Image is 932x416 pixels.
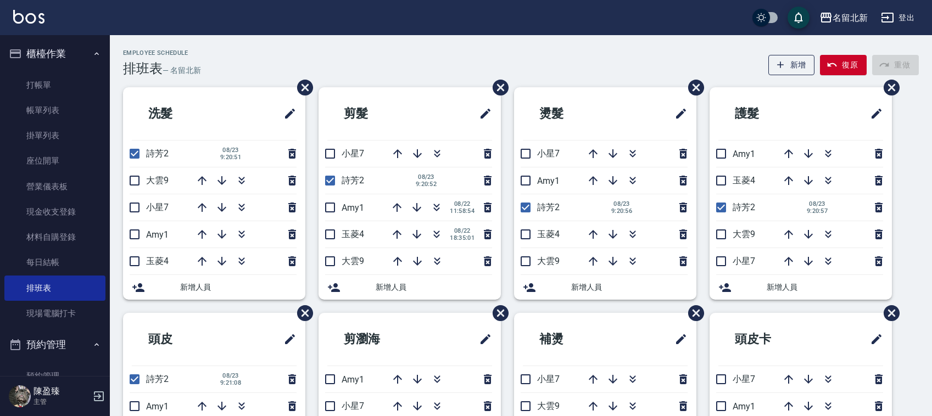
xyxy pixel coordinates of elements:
div: 名留北新 [833,11,868,25]
span: 11:58:54 [450,207,475,215]
span: 刪除班表 [484,71,510,104]
button: 櫃檯作業 [4,40,105,68]
button: 登出 [877,8,919,28]
h2: 剪髮 [327,94,428,133]
span: 修改班表的標題 [668,326,688,352]
a: 帳單列表 [4,98,105,123]
span: 08/23 [219,372,243,379]
span: 大雲9 [537,256,560,266]
a: 排班表 [4,276,105,301]
span: 08/22 [450,227,475,234]
span: 修改班表的標題 [863,100,883,127]
h2: 洗髮 [132,94,233,133]
span: 刪除班表 [289,71,315,104]
span: 小星7 [733,374,755,384]
span: 新增人員 [767,282,883,293]
div: 新增人員 [319,275,501,300]
span: 大雲9 [146,175,169,185]
h5: 陳盈臻 [34,386,90,397]
span: 玉菱4 [146,256,169,266]
h2: 剪瀏海 [327,319,434,359]
span: 大雲9 [537,401,560,411]
span: Amy1 [146,229,169,240]
span: 修改班表的標題 [668,100,688,127]
span: 刪除班表 [875,297,901,329]
h2: 頭皮 [132,319,233,359]
span: 修改班表的標題 [472,100,492,127]
span: 詩芳2 [146,148,169,159]
span: 玉菱4 [537,229,560,239]
h2: 頭皮卡 [718,319,825,359]
img: Logo [13,10,44,24]
span: 9:21:08 [219,379,243,386]
span: 小星7 [146,202,169,212]
span: 小星7 [537,374,560,384]
span: 修改班表的標題 [863,326,883,352]
a: 材料自購登錄 [4,224,105,250]
span: 詩芳2 [342,175,364,185]
button: 復原 [820,55,867,75]
span: Amy1 [733,401,755,412]
a: 營業儀表板 [4,174,105,199]
span: 小星7 [342,148,364,159]
span: 小星7 [342,401,364,411]
span: Amy1 [146,401,169,412]
span: 大雲9 [342,256,364,266]
span: 修改班表的標題 [277,326,297,352]
span: 刪除班表 [680,297,706,329]
a: 預約管理 [4,363,105,389]
span: 刪除班表 [289,297,315,329]
button: save [788,7,810,29]
span: 修改班表的標題 [472,326,492,352]
h2: 燙髮 [523,94,624,133]
span: 玉菱4 [733,175,755,185]
a: 掛單列表 [4,123,105,148]
span: Amy1 [537,176,560,186]
span: 詩芳2 [733,202,755,212]
span: 刪除班表 [484,297,510,329]
span: 08/23 [610,200,634,207]
span: 修改班表的標題 [277,100,297,127]
span: 刪除班表 [680,71,706,104]
span: Amy1 [342,203,364,213]
span: 詩芳2 [146,374,169,384]
span: 08/22 [450,200,475,207]
span: 小星7 [537,148,560,159]
h6: — 名留北新 [163,65,201,76]
p: 主管 [34,397,90,407]
span: 詩芳2 [537,202,560,212]
h3: 排班表 [123,61,163,76]
button: 名留北新 [815,7,872,29]
span: 08/23 [805,200,829,207]
span: 新增人員 [180,282,297,293]
span: 9:20:52 [414,181,438,188]
span: Amy1 [733,149,755,159]
button: 預約管理 [4,330,105,359]
h2: 補燙 [523,319,624,359]
span: 新增人員 [571,282,688,293]
button: 新增 [768,55,815,75]
a: 座位開單 [4,148,105,173]
span: 新增人員 [376,282,492,293]
span: 08/23 [414,173,438,181]
h2: 護髮 [718,94,819,133]
span: 9:20:57 [805,207,829,215]
span: 08/23 [219,147,243,154]
span: 刪除班表 [875,71,901,104]
a: 打帳單 [4,72,105,98]
span: 小星7 [733,256,755,266]
img: Person [9,385,31,407]
span: 大雲9 [733,229,755,239]
a: 現場電腦打卡 [4,301,105,326]
span: Amy1 [342,374,364,385]
div: 新增人員 [123,275,305,300]
span: 9:20:51 [219,154,243,161]
a: 每日結帳 [4,250,105,275]
span: 18:35:01 [450,234,475,241]
h2: Employee Schedule [123,49,201,57]
div: 新增人員 [514,275,696,300]
div: 新增人員 [710,275,892,300]
span: 9:20:56 [610,207,634,215]
span: 玉菱4 [342,229,364,239]
a: 現金收支登錄 [4,199,105,224]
